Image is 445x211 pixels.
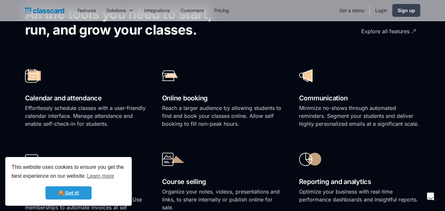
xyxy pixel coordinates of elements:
[25,6,64,15] a: home
[162,176,283,188] h2: Course selling
[86,171,115,181] a: learn more about cookies
[361,22,409,35] div: Explore all features
[25,104,146,128] p: Effortlessly schedule classes with a user-friendly calendar interface. Manage attendance and enab...
[370,3,392,18] a: Login
[299,188,420,203] p: Optimize your business with real-time performance dashboards and insightful reports.
[209,3,234,18] a: Pricing
[325,22,417,40] a: Explore all features
[175,3,209,18] a: Customers
[139,3,175,18] a: Integrations
[423,189,438,204] div: Open Intercom Messenger
[101,3,139,18] div: Solutions
[299,104,420,128] p: Minimize no-shows through automated reminders. Segment your students and deliver highly personali...
[72,3,101,18] a: Features
[5,157,132,206] div: cookieconsent
[106,7,126,14] div: Solutions
[392,4,420,17] a: Sign up
[398,7,415,14] div: Sign up
[25,6,234,38] h2: All the tools you need to start, run, and grow your classes.
[299,92,420,104] h2: Communication
[299,176,420,188] h2: Reporting and analytics
[45,186,92,199] a: dismiss cookie message
[25,92,146,104] h2: Calendar and attendance
[12,163,125,181] span: This website uses cookies to ensure you get the best experience on our website.
[334,3,370,18] a: Get a demo
[162,92,283,104] h2: Online booking
[162,104,283,128] p: Reach a larger audience by allowing students to find and book your classes online. Allow self boo...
